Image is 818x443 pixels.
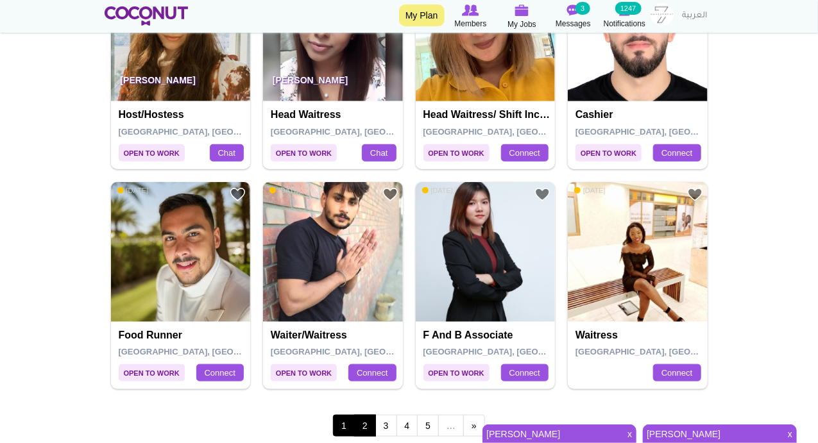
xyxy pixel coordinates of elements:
[362,144,396,162] a: Chat
[604,17,645,30] span: Notifications
[382,187,398,203] a: Add to Favourites
[269,186,301,195] span: [DATE]
[423,144,490,162] span: Open to Work
[643,425,780,443] a: [PERSON_NAME]
[653,144,701,162] a: Connect
[119,347,302,356] span: [GEOGRAPHIC_DATA], [GEOGRAPHIC_DATA]
[230,187,246,203] a: Add to Favourites
[119,330,246,341] h4: Food runner
[623,425,636,443] span: x
[354,415,376,437] a: 2
[210,144,244,162] a: Chat
[462,4,479,16] img: Browse Members
[556,17,591,30] span: Messages
[271,330,398,341] h4: Waiter/Waitress
[271,109,398,121] h4: Head Waitress
[375,415,397,437] a: 3
[423,109,551,121] h4: Head Waitress/ Shift incharge
[653,364,701,382] a: Connect
[575,144,642,162] span: Open to Work
[271,127,454,137] span: [GEOGRAPHIC_DATA], [GEOGRAPHIC_DATA]
[575,330,703,341] h4: Waitress
[783,425,797,443] span: x
[196,364,244,382] a: Connect
[507,18,536,31] span: My Jobs
[105,6,189,26] img: Home
[463,415,485,437] a: next ›
[119,109,246,121] h4: Host/Hostess
[445,3,497,30] a: Browse Members Members
[423,330,551,341] h4: F and b associate
[438,415,464,437] span: …
[119,144,185,162] span: Open to Work
[111,65,251,101] p: [PERSON_NAME]
[454,17,486,30] span: Members
[422,186,454,195] span: [DATE]
[271,364,337,381] span: Open to Work
[271,144,337,162] span: Open to Work
[333,415,355,437] span: 1
[574,186,606,195] span: [DATE]
[575,2,590,15] small: 3
[501,364,549,382] a: Connect
[567,4,580,16] img: Messages
[271,347,454,356] span: [GEOGRAPHIC_DATA], [GEOGRAPHIC_DATA]
[575,127,758,137] span: [GEOGRAPHIC_DATA], [GEOGRAPHIC_DATA]
[575,347,758,356] span: [GEOGRAPHIC_DATA], [GEOGRAPHIC_DATA]
[423,347,606,356] span: [GEOGRAPHIC_DATA], [GEOGRAPHIC_DATA]
[119,127,302,137] span: [GEOGRAPHIC_DATA], [GEOGRAPHIC_DATA]
[501,144,549,162] a: Connect
[497,3,548,31] a: My Jobs My Jobs
[423,127,606,137] span: [GEOGRAPHIC_DATA], [GEOGRAPHIC_DATA]
[263,65,403,101] p: [PERSON_NAME]
[534,187,550,203] a: Add to Favourites
[117,186,149,195] span: [DATE]
[417,415,439,437] a: 5
[348,364,396,382] a: Connect
[482,425,620,443] a: [PERSON_NAME]
[399,4,445,26] a: My Plan
[676,3,714,29] a: العربية
[515,4,529,16] img: My Jobs
[119,364,185,381] span: Open to Work
[687,187,703,203] a: Add to Favourites
[575,109,703,121] h4: Cashier
[396,415,418,437] a: 4
[548,3,599,30] a: Messages Messages 3
[423,364,490,381] span: Open to Work
[615,2,641,15] small: 1247
[599,3,651,30] a: Notifications Notifications 1247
